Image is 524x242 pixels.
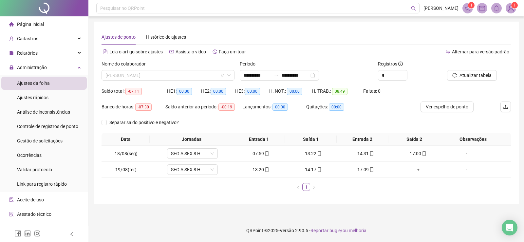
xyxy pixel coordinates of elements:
[210,152,214,156] span: down
[452,49,509,54] span: Alternar para versão padrão
[211,88,226,95] span: 00:00
[503,104,508,109] span: upload
[274,73,279,78] span: swap-right
[109,49,163,54] span: Leia o artigo sobre ajustes
[494,5,499,11] span: bell
[125,88,142,95] span: -07:11
[342,166,389,173] div: 17:09
[514,3,516,8] span: 1
[17,138,63,143] span: Gestão de solicitações
[452,73,457,78] span: reload
[310,183,318,191] button: right
[218,103,235,111] span: -00:19
[169,49,174,54] span: youtube
[235,87,269,95] div: HE 3:
[369,167,374,172] span: mobile
[446,49,450,54] span: swap
[395,166,442,173] div: +
[290,166,337,173] div: 14:17
[88,219,524,242] footer: QRPoint © 2025 - 2.90.5 -
[310,228,366,233] span: Reportar bug e/ou melhoria
[17,212,51,217] span: Atestado técnico
[369,151,374,156] span: mobile
[468,2,475,9] sup: 1
[312,185,316,189] span: right
[511,2,518,9] sup: Atualize o seu contato no menu Meus Dados
[378,60,403,67] span: Registros
[17,181,67,187] span: Link para registro rápido
[177,88,192,95] span: 00:00
[426,103,468,110] span: Ver espelho de ponto
[329,103,344,111] span: 00:00
[17,50,38,56] span: Relatórios
[388,133,440,146] th: Saída 2
[470,3,473,8] span: 1
[411,6,416,11] span: search
[17,22,44,27] span: Página inicial
[440,133,506,146] th: Observações
[274,73,279,78] span: to
[233,133,285,146] th: Entrada 1
[220,73,224,77] span: filter
[280,228,294,233] span: Versão
[363,88,381,94] span: Faltas: 0
[34,230,41,237] span: instagram
[447,70,497,81] button: Atualizar tabela
[296,185,300,189] span: left
[17,109,70,115] span: Análise de inconsistências
[107,119,181,126] span: Separar saldo positivo e negativo?
[342,150,389,157] div: 14:31
[421,102,474,112] button: Ver espelho de ponto
[210,168,214,172] span: down
[421,151,426,156] span: mobile
[264,151,269,156] span: mobile
[135,103,152,111] span: -07:30
[287,88,302,95] span: 00:00
[9,197,14,202] span: audit
[17,167,52,172] span: Validar protocolo
[14,230,21,237] span: facebook
[272,103,288,111] span: 00:00
[102,60,150,67] label: Nome do colaborador
[171,165,214,175] span: SEG A SEX 8 H
[290,150,337,157] div: 13:22
[102,33,136,41] div: Ajustes de ponto
[102,103,165,111] div: Banco de horas:
[167,87,201,95] div: HE 1:
[213,49,217,54] span: history
[105,70,231,80] span: LEONELA NOVAIS COSTA DA SILVA
[443,136,503,143] span: Observações
[17,226,46,231] span: Gerar QRCode
[502,220,517,235] div: Open Intercom Messenger
[17,124,78,129] span: Controle de registros de ponto
[146,33,186,41] div: Histórico de ajustes
[17,153,42,158] span: Ocorrências
[165,103,242,111] div: Saldo anterior ao período:
[245,88,260,95] span: 00:00
[459,72,492,79] span: Atualizar tabela
[201,87,235,95] div: HE 2:
[69,232,74,236] span: left
[395,150,442,157] div: 17:00
[17,81,50,86] span: Ajustes da folha
[447,150,486,157] div: -
[303,183,310,191] a: 1
[312,87,363,95] div: H. TRAB.:
[9,65,14,70] span: lock
[316,167,322,172] span: mobile
[302,183,310,191] li: 1
[115,167,137,172] span: 19/08(ter)
[115,151,138,156] span: 18/08(seg)
[294,183,302,191] button: left
[237,166,285,173] div: 13:20
[17,36,38,41] span: Cadastros
[9,212,14,216] span: solution
[465,5,471,11] span: notification
[506,3,516,13] img: 79979
[9,36,14,41] span: user-add
[237,150,285,157] div: 07:59
[423,5,458,12] span: [PERSON_NAME]
[103,49,108,54] span: file-text
[171,149,214,158] span: SEG A SEX 8 H
[264,167,269,172] span: mobile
